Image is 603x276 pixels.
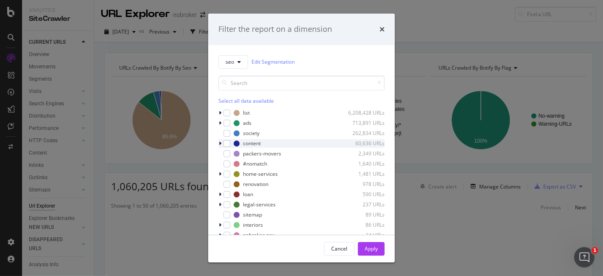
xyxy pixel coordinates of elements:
div: 237 URLs [343,201,385,208]
div: content [243,140,261,147]
div: ads [243,119,251,127]
div: 262,834 URLs [343,130,385,137]
div: 86 URLs [343,221,385,228]
div: 89 URLs [343,211,385,218]
div: 1,640 URLs [343,160,385,167]
div: list [243,109,250,116]
div: 713,891 URLs [343,119,385,127]
div: Filter the report on a dimension [218,24,332,35]
div: legal-services [243,201,276,208]
div: nobroker-pay [243,231,275,239]
div: times [380,24,385,35]
iframe: Intercom live chat [574,247,595,268]
div: loan [243,191,253,198]
button: Apply [358,242,385,256]
div: society [243,130,260,137]
div: 24 URLs [343,231,385,239]
button: seo [218,55,248,69]
div: 6,208,428 URLs [343,109,385,116]
div: modal [208,14,395,262]
span: seo [226,58,234,65]
div: #nomatch [243,160,267,167]
div: 60,636 URLs [343,140,385,147]
div: Cancel [331,245,347,252]
div: packers-movers [243,150,281,157]
div: interiors [243,221,263,228]
div: 590 URLs [343,191,385,198]
div: Select all data available [218,97,385,104]
a: Edit Segmentation [251,57,295,66]
div: Apply [365,245,378,252]
div: 2,349 URLs [343,150,385,157]
div: 978 URLs [343,180,385,188]
button: Cancel [324,242,355,256]
input: Search [218,76,385,90]
div: home-services [243,170,278,177]
div: renovation [243,180,268,188]
span: 1 [592,247,598,254]
div: sitemap [243,211,262,218]
div: 1,481 URLs [343,170,385,177]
